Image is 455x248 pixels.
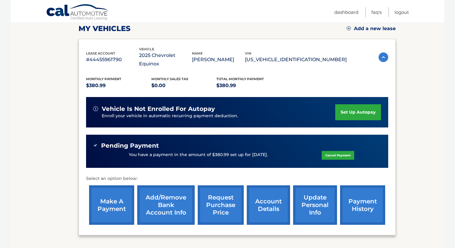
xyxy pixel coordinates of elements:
[192,55,245,64] p: [PERSON_NAME]
[247,185,290,225] a: account details
[151,81,217,90] p: $0.00
[101,142,159,149] span: Pending Payment
[139,51,192,68] p: 2025 Chevrolet Equinox
[192,51,203,55] span: name
[216,77,264,81] span: Total Monthly Payment
[379,52,388,62] img: accordion-active.svg
[334,7,358,17] a: Dashboard
[151,77,188,81] span: Monthly sales Tax
[129,152,268,158] p: You have a payment in the amount of $380.99 set up for [DATE].
[245,55,347,64] p: [US_VEHICLE_IDENTIFICATION_NUMBER]
[137,185,195,225] a: Add/Remove bank account info
[86,81,151,90] p: $380.99
[102,113,335,119] p: Enroll your vehicle in automatic recurring payment deduction.
[46,4,109,21] a: Cal Automotive
[198,185,244,225] a: request purchase price
[245,51,251,55] span: vin
[335,104,381,120] a: set up autopay
[216,81,282,90] p: $380.99
[347,26,396,32] a: Add a new lease
[139,47,154,51] span: vehicle
[93,106,98,111] img: alert-white.svg
[293,185,337,225] a: update personal info
[340,185,385,225] a: payment history
[89,185,134,225] a: make a payment
[86,51,115,55] span: lease account
[86,55,139,64] p: #44455961790
[347,26,351,30] img: add.svg
[86,175,388,182] p: Select an option below:
[371,7,382,17] a: FAQ's
[86,77,121,81] span: Monthly Payment
[102,105,215,113] span: vehicle is not enrolled for autopay
[93,143,97,147] img: check-green.svg
[79,24,131,33] h2: my vehicles
[395,7,409,17] a: Logout
[322,151,354,160] a: Cancel Payment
